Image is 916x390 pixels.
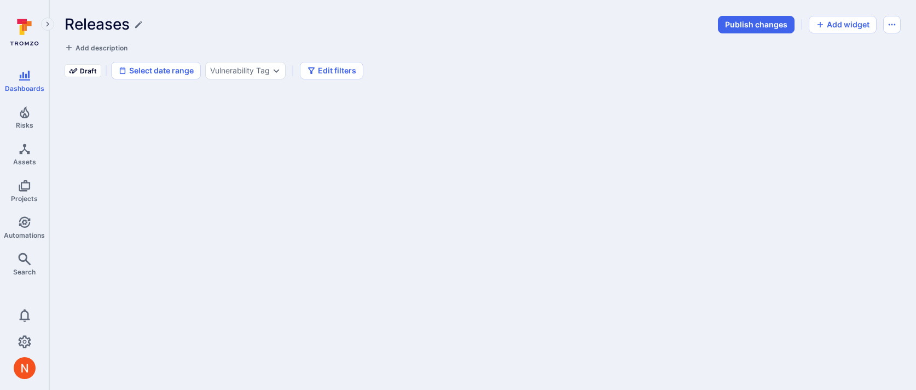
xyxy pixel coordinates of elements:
button: Dashboard menu [883,16,901,33]
i: Expand navigation menu [44,20,51,29]
span: Risks [16,121,33,129]
span: Automations [4,231,45,239]
button: Expand navigation menu [41,18,54,31]
button: Publish changes [718,16,795,33]
span: Projects [11,194,38,203]
div: Draft [65,64,101,77]
button: Edit title [134,20,143,29]
button: Add widget [809,16,877,33]
button: Edit filters [300,62,363,79]
button: Select date range [111,62,201,79]
div: Neeren Patki [14,357,36,379]
button: Expand dropdown [272,66,281,75]
span: Assets [13,158,36,166]
h1: Releases [65,15,130,33]
span: Draft [80,67,97,75]
span: Dashboards [5,84,44,93]
button: Vulnerability Tag [210,66,270,75]
button: Add description [65,42,127,53]
span: Add description [76,44,127,52]
span: Search [13,268,36,276]
img: ACg8ocIprwjrgDQnDsNSk9Ghn5p5-B8DpAKWoJ5Gi9syOE4K59tr4Q=s96-c [14,357,36,379]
